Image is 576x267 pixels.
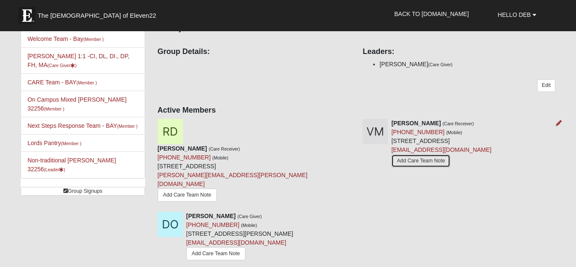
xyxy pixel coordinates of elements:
[391,119,491,170] div: [STREET_ADDRESS]
[446,130,462,135] small: (Mobile)
[27,53,129,68] a: [PERSON_NAME] 1:1 -CI, DL, DI., DP, FH, MA(Care Giver)
[158,106,555,115] h4: Active Members
[158,154,211,161] a: [PHONE_NUMBER]
[237,214,262,219] small: (Care Giver)
[380,60,555,69] li: [PERSON_NAME]
[21,187,145,196] a: Group Signups
[44,106,64,111] small: (Member )
[27,140,81,146] a: Lords Pantry(Member )
[38,11,156,20] span: The [DEMOGRAPHIC_DATA] of Eleven22
[186,247,245,260] a: Add Care Team Note
[537,79,555,92] a: Edit
[158,172,308,187] a: [PERSON_NAME][EMAIL_ADDRESS][PERSON_NAME][DOMAIN_NAME]
[158,144,350,205] div: [STREET_ADDRESS]
[213,155,229,160] small: (Mobile)
[391,146,491,153] a: [EMAIL_ADDRESS][DOMAIN_NAME]
[209,146,240,151] small: (Care Receiver)
[428,62,452,67] small: (Care Giver)
[83,37,104,42] small: (Member )
[391,120,441,127] strong: [PERSON_NAME]
[76,80,97,85] small: (Member )
[27,79,97,86] a: CARE Team - BAY(Member )
[27,157,116,173] a: Non-traditional [PERSON_NAME] 32256(Leader)
[388,3,475,24] a: Back to [DOMAIN_NAME]
[391,129,444,135] a: [PHONE_NUMBER]
[27,122,137,129] a: Next Steps Response Team - BAY(Member )
[158,47,350,57] h4: Group Details:
[363,47,555,57] h4: Leaders:
[443,121,474,126] small: (Care Receiver)
[498,11,531,18] span: Hello Deb
[186,212,293,262] div: [STREET_ADDRESS][PERSON_NAME]
[61,141,81,146] small: (Member )
[491,4,542,25] a: Hello Deb
[391,154,450,167] a: Add Care Team Note
[117,124,137,129] small: (Member )
[186,221,240,228] a: [PHONE_NUMBER]
[14,3,183,24] a: The [DEMOGRAPHIC_DATA] of Eleven22
[27,35,104,42] a: Welcome Team - Bay(Member )
[27,96,127,112] a: On Campus Mixed [PERSON_NAME] 32256(Member )
[19,7,35,24] img: Eleven22 logo
[158,189,217,202] a: Add Care Team Note
[241,223,257,228] small: (Mobile)
[44,167,65,172] small: (Leader )
[186,213,236,219] strong: [PERSON_NAME]
[158,145,207,152] strong: [PERSON_NAME]
[48,63,77,68] small: (Care Giver )
[186,239,286,246] a: [EMAIL_ADDRESS][DOMAIN_NAME]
